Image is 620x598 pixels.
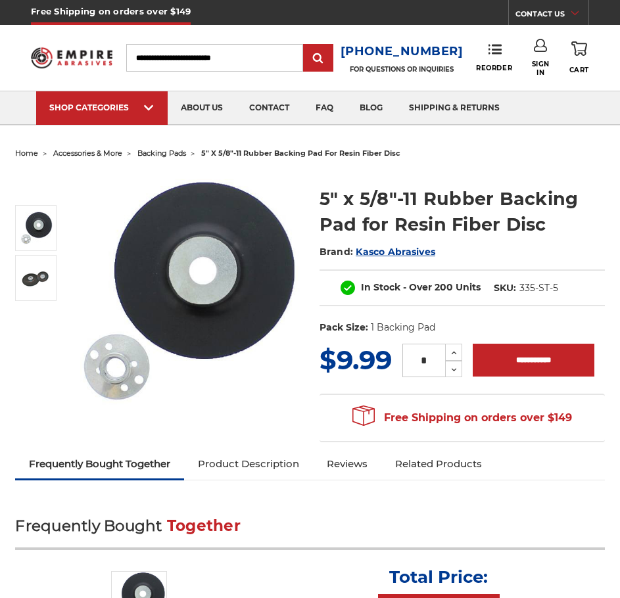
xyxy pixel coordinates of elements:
span: In Stock [361,281,400,293]
a: about us [168,91,236,125]
a: Related Products [381,449,496,478]
a: home [15,149,38,158]
span: Brand: [320,246,354,258]
img: Empire Abrasives [31,42,112,74]
a: Frequently Bought Together [15,449,184,478]
dd: 1 Backing Pad [371,321,435,334]
span: Together [167,517,241,535]
p: FOR QUESTIONS OR INQUIRIES [341,65,464,74]
img: 5 Inch Backing Pad for resin fiber disc with 5/8"-11 locking nut rubber [20,212,53,244]
img: 5 Inch Backing Pad for resin fiber disc with 5/8"-11 locking nut rubber [73,179,300,406]
a: contact [236,91,302,125]
a: accessories & more [53,149,122,158]
a: faq [302,91,346,125]
div: SHOP CATEGORIES [49,103,155,112]
span: Reorder [476,64,512,72]
img: rubber backing pad for rfd [20,262,53,294]
h1: 5" x 5/8"-11 Rubber Backing Pad for Resin Fiber Disc [320,186,605,237]
dt: Pack Size: [320,321,368,334]
a: Reorder [476,43,512,72]
span: $9.99 [320,344,392,376]
a: backing pads [137,149,186,158]
a: shipping & returns [396,91,513,125]
a: Reviews [313,449,381,478]
dt: SKU: [494,281,516,295]
span: Units [456,281,481,293]
a: Kasco Abrasives [356,246,435,258]
span: Sign In [530,60,552,77]
span: Cart [569,66,589,74]
a: Cart [569,39,589,76]
span: Frequently Bought [15,517,162,535]
span: 5" x 5/8"-11 rubber backing pad for resin fiber disc [201,149,400,158]
span: 200 [435,281,453,293]
input: Submit [305,45,331,72]
a: Product Description [184,449,313,478]
a: CONTACT US [515,7,588,25]
dd: 335-ST-5 [519,281,558,295]
span: Free Shipping on orders over $149 [352,405,572,431]
a: blog [346,91,396,125]
span: - Over [403,281,432,293]
a: [PHONE_NUMBER] [341,42,464,61]
p: Total Price: [389,566,488,587]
